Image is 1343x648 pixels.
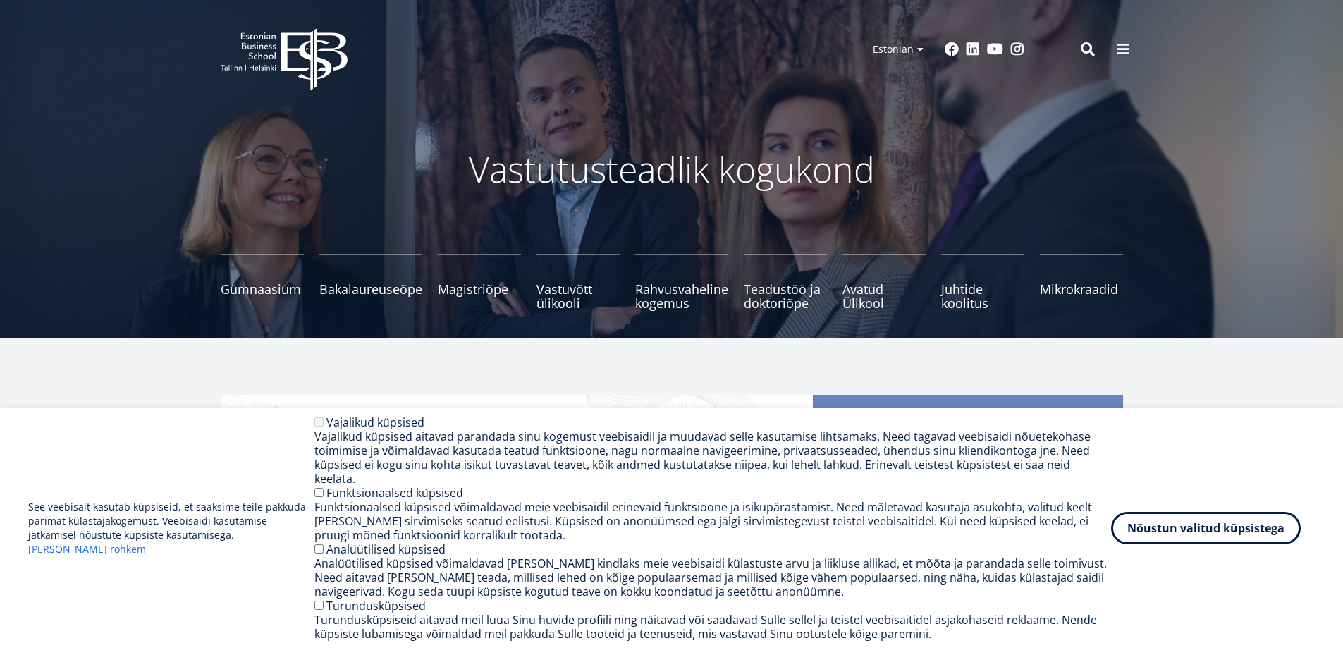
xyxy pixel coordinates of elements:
[945,42,959,56] a: Facebook
[326,485,463,501] label: Funktsionaalsed küpsised
[221,254,304,310] a: Gümnaasium
[536,254,620,310] a: Vastuvõtt ülikooli
[1040,282,1123,296] span: Mikrokraadid
[1111,512,1301,544] button: Nõustun valitud küpsistega
[314,429,1111,486] div: Vajalikud küpsised aitavad parandada sinu kogemust veebisaidil ja muudavad selle kasutamise lihts...
[326,542,446,557] label: Analüütilised küpsised
[744,282,827,310] span: Teadustöö ja doktoriõpe
[941,282,1024,310] span: Juhtide koolitus
[326,598,426,613] label: Turundusküpsised
[966,42,980,56] a: Linkedin
[314,613,1111,641] div: Turundusküpsiseid aitavad meil luua Sinu huvide profiili ning näitavad või saadavad Sulle sellel ...
[314,556,1111,599] div: Analüütilised küpsised võimaldavad [PERSON_NAME] kindlaks meie veebisaidi külastuste arvu ja liik...
[536,282,620,310] span: Vastuvõtt ülikooli
[1040,254,1123,310] a: Mikrokraadid
[842,254,926,310] a: Avatud Ülikool
[635,282,728,310] span: Rahvusvaheline kogemus
[28,500,314,556] p: See veebisait kasutab küpsiseid, et saaksime teile pakkuda parimat külastajakogemust. Veebisaidi ...
[221,282,304,296] span: Gümnaasium
[314,500,1111,542] div: Funktsionaalsed küpsised võimaldavad meie veebisaidil erinevaid funktsioone ja isikupärastamist. ...
[744,254,827,310] a: Teadustöö ja doktoriõpe
[326,415,424,430] label: Vajalikud küpsised
[28,542,146,556] a: [PERSON_NAME] rohkem
[438,282,521,296] span: Magistriõpe
[438,254,521,310] a: Magistriõpe
[298,148,1045,190] p: Vastutusteadlik kogukond
[941,254,1024,310] a: Juhtide koolitus
[319,282,422,296] span: Bakalaureuseõpe
[319,254,422,310] a: Bakalaureuseõpe
[635,254,728,310] a: Rahvusvaheline kogemus
[1010,42,1024,56] a: Instagram
[987,42,1003,56] a: Youtube
[842,282,926,310] span: Avatud Ülikool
